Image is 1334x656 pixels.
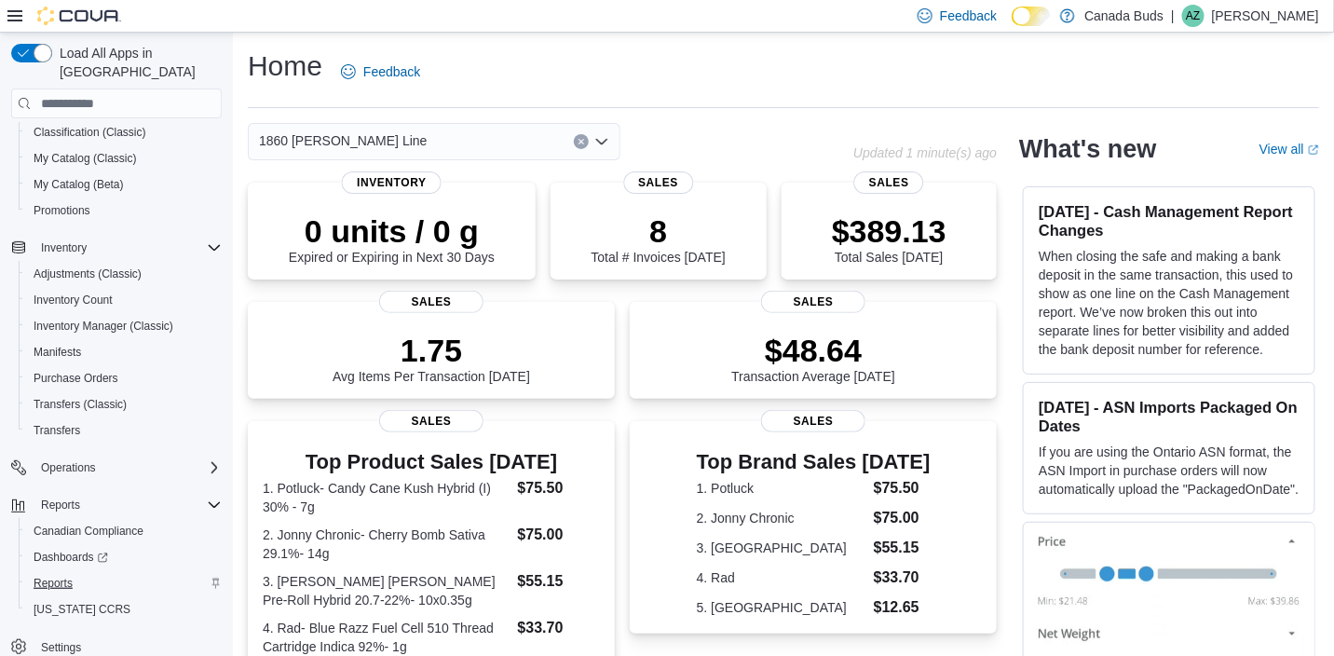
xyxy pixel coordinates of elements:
span: Dashboards [34,550,108,565]
button: Adjustments (Classic) [19,261,229,287]
span: Canadian Compliance [34,524,143,539]
span: Transfers [34,423,80,438]
span: Reports [26,572,222,594]
span: Purchase Orders [34,371,118,386]
dd: $12.65 [874,596,931,619]
dt: 2. Jonny Chronic [697,509,866,527]
dd: $75.00 [874,507,931,529]
button: Inventory Count [19,287,229,313]
h3: Top Brand Sales [DATE] [697,451,931,473]
svg: External link [1308,144,1319,156]
span: Sales [761,291,865,313]
button: Canadian Compliance [19,518,229,544]
dt: 1. Potluck- Candy Cane Kush Hybrid (I) 30% - 7g [263,479,510,516]
span: Adjustments (Classic) [26,263,222,285]
button: Operations [4,455,229,481]
span: Settings [41,640,81,655]
button: Inventory [4,235,229,261]
a: Classification (Classic) [26,121,154,143]
p: Updated 1 minute(s) ago [853,145,997,160]
dt: 5. [GEOGRAPHIC_DATA] [697,598,866,617]
a: Inventory Count [26,289,120,311]
span: AZ [1186,5,1200,27]
button: Inventory Manager (Classic) [19,313,229,339]
span: Manifests [34,345,81,360]
span: Load All Apps in [GEOGRAPHIC_DATA] [52,44,222,81]
span: Promotions [34,203,90,218]
span: Reports [41,498,80,512]
a: Dashboards [26,546,116,568]
span: My Catalog (Beta) [26,173,222,196]
span: My Catalog (Classic) [26,147,222,170]
span: My Catalog (Beta) [34,177,124,192]
a: Reports [26,572,80,594]
div: Total # Invoices [DATE] [592,212,726,265]
span: Inventory [34,237,222,259]
p: 8 [592,212,726,250]
span: 1860 [PERSON_NAME] Line [259,130,428,152]
h2: What's new [1019,134,1156,164]
span: Feedback [363,62,420,81]
button: My Catalog (Beta) [19,171,229,198]
span: Inventory [342,171,442,194]
a: Promotions [26,199,98,222]
span: Sales [623,171,693,194]
button: My Catalog (Classic) [19,145,229,171]
a: Canadian Compliance [26,520,151,542]
a: My Catalog (Beta) [26,173,131,196]
p: $389.13 [832,212,946,250]
span: Transfers [26,419,222,442]
span: Sales [761,410,865,432]
h3: Top Product Sales [DATE] [263,451,600,473]
span: Inventory [41,240,87,255]
button: Reports [34,494,88,516]
p: Canada Buds [1084,5,1164,27]
img: Cova [37,7,121,25]
div: Avg Items Per Transaction [DATE] [333,332,530,384]
span: Inventory Count [34,293,113,307]
span: Reports [34,494,222,516]
a: Transfers [26,419,88,442]
dd: $33.70 [518,617,601,639]
a: Feedback [333,53,428,90]
a: Transfers (Classic) [26,393,134,416]
span: Dashboards [26,546,222,568]
dt: 3. [GEOGRAPHIC_DATA] [697,539,866,557]
span: Classification (Classic) [26,121,222,143]
dt: 3. [PERSON_NAME] [PERSON_NAME] Pre-Roll Hybrid 20.7-22%- 10x0.35g [263,572,510,609]
p: If you are using the Ontario ASN format, the ASN Import in purchase orders will now automatically... [1039,443,1300,499]
button: Open list of options [594,134,609,149]
span: Canadian Compliance [26,520,222,542]
span: Transfers (Classic) [34,397,127,412]
span: Promotions [26,199,222,222]
a: Inventory Manager (Classic) [26,315,181,337]
span: Inventory Manager (Classic) [34,319,173,334]
a: Adjustments (Classic) [26,263,149,285]
button: [US_STATE] CCRS [19,596,229,622]
dd: $75.50 [518,477,601,499]
span: [US_STATE] CCRS [34,602,130,617]
p: $48.64 [731,332,895,369]
a: Manifests [26,341,88,363]
a: [US_STATE] CCRS [26,598,138,621]
dt: 1. Potluck [697,479,866,498]
dt: 2. Jonny Chronic- Cherry Bomb Sativa 29.1%- 14g [263,526,510,563]
span: Operations [41,460,96,475]
button: Promotions [19,198,229,224]
dt: 4. Rad- Blue Razz Fuel Cell 510 Thread Cartridge Indica 92%- 1g [263,619,510,656]
div: Aaron Zgud [1182,5,1205,27]
dd: $33.70 [874,567,931,589]
span: Reports [34,576,73,591]
a: View allExternal link [1259,142,1319,157]
p: When closing the safe and making a bank deposit in the same transaction, this used to show as one... [1039,247,1300,359]
p: 1.75 [333,332,530,369]
p: | [1171,5,1175,27]
button: Manifests [19,339,229,365]
button: Transfers [19,417,229,444]
span: Dark Mode [1012,26,1013,27]
span: Inventory Manager (Classic) [26,315,222,337]
span: Transfers (Classic) [26,393,222,416]
span: Sales [379,291,483,313]
span: Sales [854,171,924,194]
h3: [DATE] - Cash Management Report Changes [1039,202,1300,239]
